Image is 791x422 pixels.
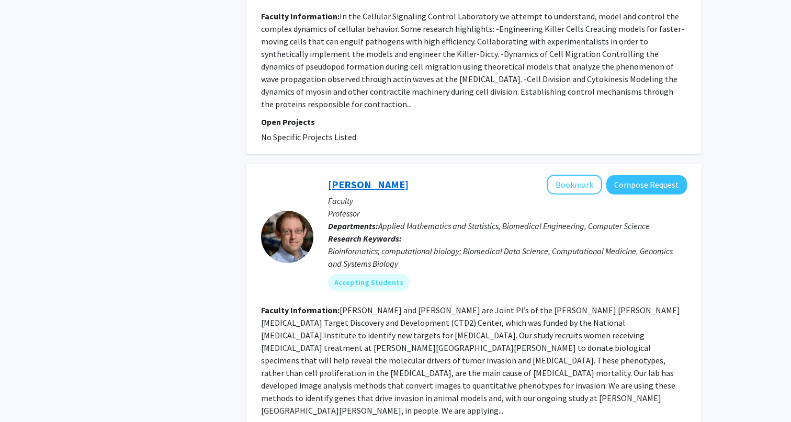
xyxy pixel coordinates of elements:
span: Applied Mathematics and Statistics, Biomedical Engineering, Computer Science [378,221,650,231]
mat-chip: Accepting Students [328,274,410,291]
b: Faculty Information: [261,305,340,315]
p: Professor [328,207,687,220]
button: Add Joel Bader to Bookmarks [547,175,602,195]
b: Faculty Information: [261,11,340,21]
iframe: Chat [8,375,44,414]
b: Research Keywords: [328,233,402,244]
span: No Specific Projects Listed [261,132,356,142]
p: Faculty [328,195,687,207]
a: [PERSON_NAME] [328,178,409,191]
fg-read-more: In the Cellular Signaling Control Laboratory we attempt to understand, model and control the comp... [261,11,684,109]
fg-read-more: [PERSON_NAME] and [PERSON_NAME] are Joint PI’s of the [PERSON_NAME] [PERSON_NAME] [MEDICAL_DATA] ... [261,305,680,416]
button: Compose Request to Joel Bader [606,175,687,195]
p: Open Projects [261,116,687,128]
b: Departments: [328,221,378,231]
div: Bioinformatics; computational biology; Biomedical Data Science, Computational Medicine, Genomics ... [328,245,687,270]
